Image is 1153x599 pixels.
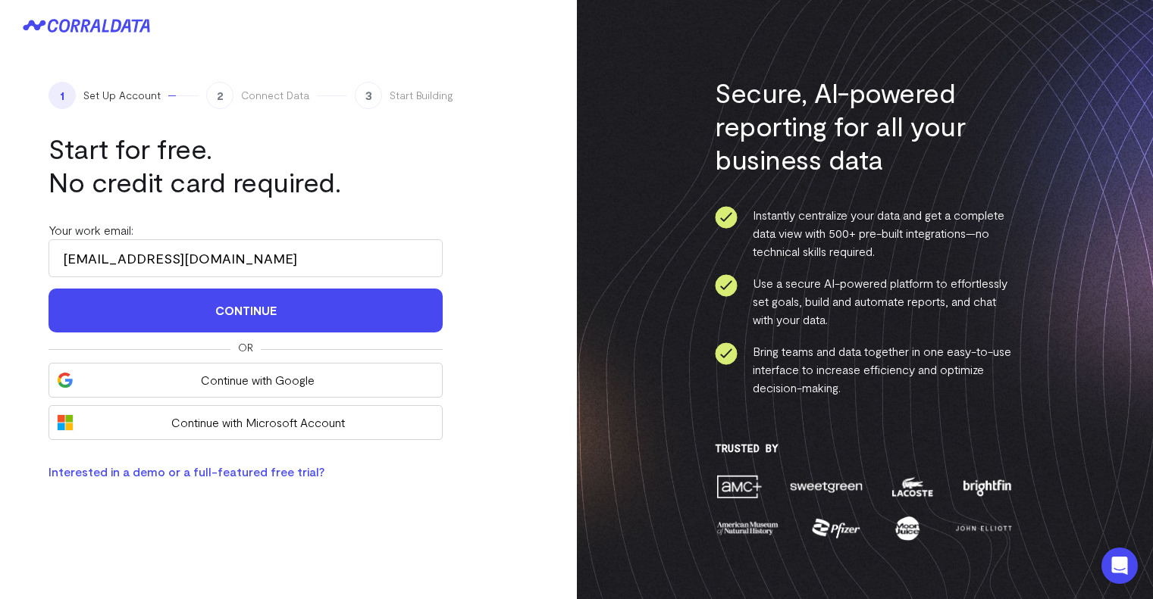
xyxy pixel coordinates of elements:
[49,239,443,277] input: Enter your work email address
[49,464,324,479] a: Interested in a demo or a full-featured free trial?
[49,363,443,398] button: Continue with Google
[49,82,76,109] span: 1
[49,405,443,440] button: Continue with Microsoft Account
[715,274,1014,329] li: Use a secure AI-powered platform to effortlessly set goals, build and automate reports, and chat ...
[715,342,1014,397] li: Bring teams and data together in one easy-to-use interface to increase efficiency and optimize de...
[715,442,1014,454] h3: Trusted By
[49,289,443,332] button: Continue
[715,76,1014,176] h3: Secure, AI-powered reporting for all your business data
[715,206,1014,261] li: Instantly centralize your data and get a complete data view with 500+ pre-built integrations—no t...
[81,371,434,389] span: Continue with Google
[390,88,453,103] span: Start Building
[49,132,443,198] h1: Start for free. No credit card required.
[83,88,161,103] span: Set Up Account
[238,340,253,355] span: Or
[206,82,233,109] span: 2
[241,88,309,103] span: Connect Data
[81,413,434,432] span: Continue with Microsoft Account
[1101,548,1138,584] div: Open Intercom Messenger
[355,82,382,109] span: 3
[49,223,133,237] label: Your work email:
